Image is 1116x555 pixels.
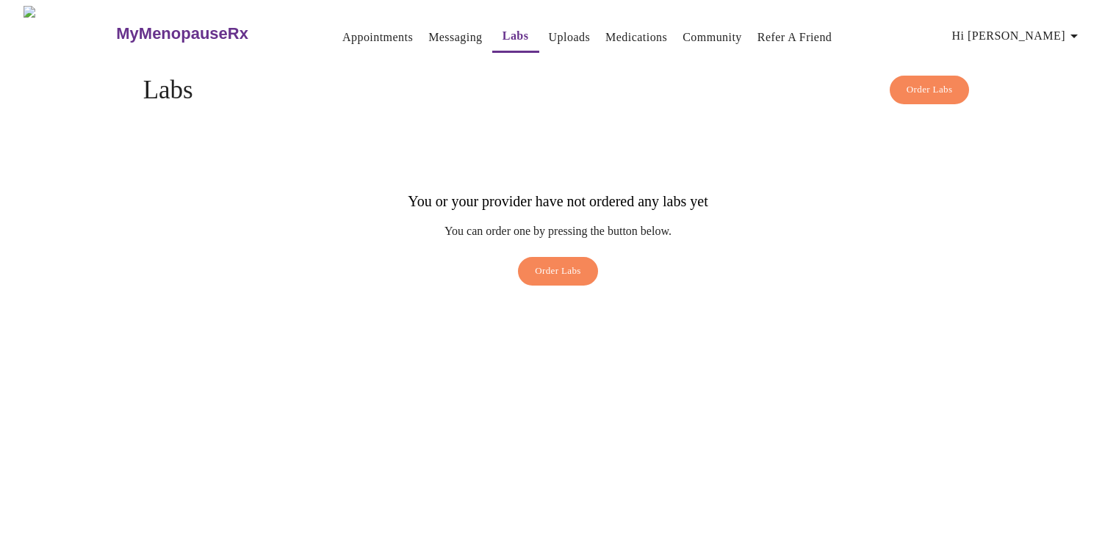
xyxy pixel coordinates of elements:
[683,27,742,48] a: Community
[518,257,598,286] button: Order Labs
[503,26,529,46] a: Labs
[543,23,597,52] button: Uploads
[492,21,539,53] button: Labs
[677,23,748,52] button: Community
[907,81,953,98] span: Order Labs
[408,225,708,238] p: You can order one by pressing the button below.
[408,193,708,210] h3: You or your provider have not ordered any labs yet
[890,76,970,104] button: Order Labs
[600,23,673,52] button: Medications
[428,27,482,48] a: Messaging
[952,26,1083,46] span: Hi [PERSON_NAME]
[143,76,973,105] h4: Labs
[514,257,602,293] a: Order Labs
[946,21,1089,51] button: Hi [PERSON_NAME]
[336,23,419,52] button: Appointments
[342,27,413,48] a: Appointments
[757,27,832,48] a: Refer a Friend
[24,6,115,61] img: MyMenopauseRx Logo
[422,23,488,52] button: Messaging
[535,263,581,280] span: Order Labs
[605,27,667,48] a: Medications
[752,23,838,52] button: Refer a Friend
[549,27,591,48] a: Uploads
[115,8,307,59] a: MyMenopauseRx
[116,24,248,43] h3: MyMenopauseRx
